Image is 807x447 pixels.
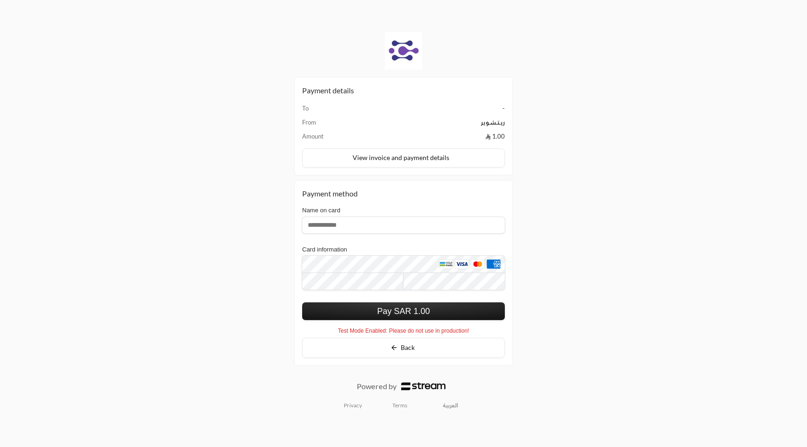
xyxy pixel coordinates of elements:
td: 1.00 [398,132,505,141]
label: Name on card [302,207,340,214]
p: Powered by [357,381,396,392]
td: From [302,118,398,132]
button: View invoice and payment details [302,148,505,168]
img: Logo [401,382,446,391]
a: العربية [438,398,463,413]
div: Payment method [302,188,505,199]
td: - [398,104,505,118]
img: Company Logo [385,32,422,70]
label: Card information [302,246,347,253]
span: Back [401,343,415,351]
span: Test Mode Enabled: Please do not use in production! [338,328,469,334]
td: ريـتـشـوير [398,118,505,132]
button: Back [302,338,505,358]
a: Terms [392,402,407,409]
td: To [302,104,398,118]
button: Pay SAR 1.00 [302,302,505,320]
td: Amount [302,132,398,141]
a: Privacy [344,402,362,409]
h2: Payment details [302,85,505,96]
